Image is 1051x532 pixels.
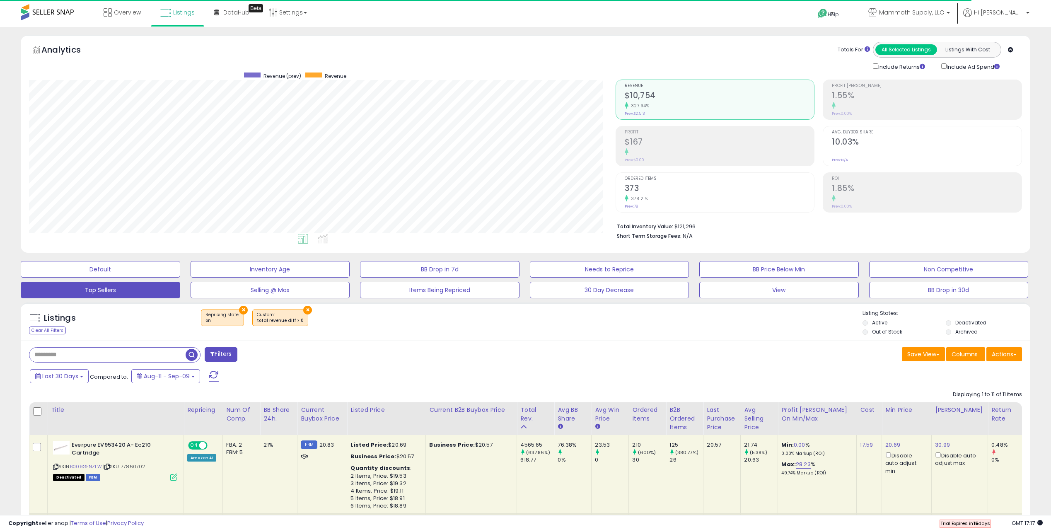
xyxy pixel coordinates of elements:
[131,369,200,383] button: Aug-11 - Sep-09
[683,232,693,240] span: N/A
[21,282,180,298] button: Top Sellers
[937,44,998,55] button: Listings With Cost
[29,326,66,334] div: Clear All Filters
[53,441,70,455] img: 21ZBaqCc6WL._SL40_.jpg
[902,347,945,361] button: Save View
[429,406,513,414] div: Current B2B Buybox Price
[301,440,317,449] small: FBM
[263,441,291,449] div: 21%
[8,520,144,527] div: seller snap | |
[625,130,814,135] span: Profit
[226,406,256,423] div: Num of Comp.
[875,44,937,55] button: All Selected Listings
[530,261,689,278] button: Needs to Reprice
[991,441,1025,449] div: 0.48%
[638,449,656,456] small: (600%)
[350,453,419,460] div: $20.57
[558,406,588,423] div: Avg BB Share
[350,464,410,472] b: Quantity discounts
[526,449,550,456] small: (637.86%)
[781,451,850,457] p: 0.00% Markup (ROI)
[189,442,199,449] span: ON
[707,406,737,432] div: Last Purchase Price
[781,461,850,476] div: %
[940,520,990,527] span: Trial Expires in days
[796,460,811,469] a: 28.23
[205,318,239,324] div: on
[872,319,887,326] label: Active
[520,406,551,423] div: Total Rev.
[832,84,1022,88] span: Profit [PERSON_NAME]
[257,318,304,324] div: total revenue diff > 0
[325,73,346,80] span: Revenue
[744,406,774,432] div: Avg Selling Price
[632,441,666,449] div: 210
[429,441,475,449] b: Business Price:
[625,84,814,88] span: Revenue
[628,196,648,202] small: 378.21%
[206,442,220,449] span: OFF
[860,441,873,449] a: 17.59
[935,441,950,449] a: 30.99
[350,464,419,472] div: :
[625,204,638,209] small: Prev: 78
[869,282,1029,298] button: BB Drop in 30d
[257,312,304,324] span: Custom:
[744,456,778,464] div: 20.63
[832,177,1022,181] span: ROI
[558,456,591,464] div: 0%
[520,456,554,464] div: 618.77
[617,232,681,239] b: Short Term Storage Fees:
[90,373,128,381] span: Compared to:
[595,423,600,430] small: Avg Win Price.
[350,472,419,480] div: 2 Items, Price: $19.53
[350,452,396,460] b: Business Price:
[8,519,39,527] strong: Copyright
[187,406,219,414] div: Repricing
[860,406,878,414] div: Cost
[794,441,805,449] a: 0.00
[41,44,97,58] h5: Analytics
[952,350,978,358] span: Columns
[669,441,703,449] div: 125
[530,282,689,298] button: 30 Day Decrease
[832,157,848,162] small: Prev: N/A
[632,456,666,464] div: 30
[226,449,254,456] div: FBM: 5
[885,451,925,475] div: Disable auto adjust min
[53,474,85,481] span: All listings that are unavailable for purchase on Amazon for any reason other than out-of-stock
[750,449,768,456] small: (5.38%)
[625,137,814,148] h2: $167
[832,111,852,116] small: Prev: 0.00%
[669,456,703,464] div: 26
[781,441,850,457] div: %
[191,282,350,298] button: Selling @ Max
[778,402,857,435] th: The percentage added to the cost of goods (COGS) that forms the calculator for Min & Max prices.
[350,441,388,449] b: Listed Price:
[617,221,1016,231] li: $121,296
[838,46,870,54] div: Totals For
[103,463,145,470] span: | SKU: 77860702
[811,2,855,27] a: Help
[675,449,698,456] small: (380.77%)
[239,306,248,314] button: ×
[625,91,814,102] h2: $10,754
[350,487,419,495] div: 4 Items, Price: $19.11
[885,441,900,449] a: 20.69
[625,111,645,116] small: Prev: $2,513
[187,454,216,462] div: Amazon AI
[1012,519,1043,527] span: 2025-10-11 17:17 GMT
[350,406,422,414] div: Listed Price
[986,347,1022,361] button: Actions
[114,8,141,17] span: Overview
[173,8,195,17] span: Listings
[935,406,984,414] div: [PERSON_NAME]
[107,519,144,527] a: Privacy Policy
[991,406,1022,423] div: Return Rate
[350,480,419,487] div: 3 Items, Price: $19.32
[44,312,76,324] h5: Listings
[781,406,853,423] div: Profit [PERSON_NAME] on Min/Max
[955,328,978,335] label: Archived
[70,463,102,470] a: B009GENZLW
[205,312,239,324] span: Repricing state :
